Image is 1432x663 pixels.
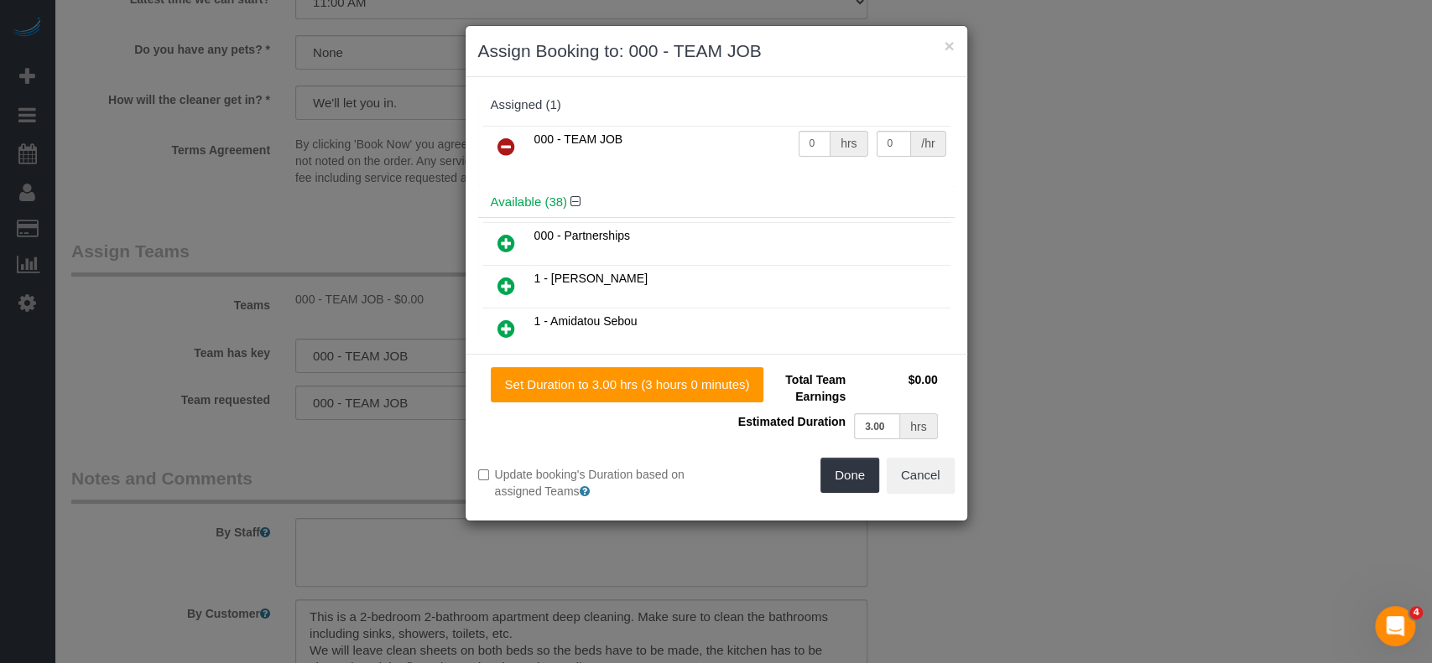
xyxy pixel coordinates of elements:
[534,132,623,146] span: 000 - TEAM JOB
[491,98,942,112] div: Assigned (1)
[944,37,954,54] button: ×
[887,458,955,493] button: Cancel
[820,458,879,493] button: Done
[850,367,942,409] td: $0.00
[1409,606,1423,619] span: 4
[534,229,630,242] span: 000 - Partnerships
[911,131,945,157] div: /hr
[900,413,937,439] div: hrs
[478,466,704,500] label: Update booking's Duration based on assigned Teams
[534,272,648,285] span: 1 - [PERSON_NAME]
[738,415,846,428] span: Estimated Duration
[831,131,867,157] div: hrs
[478,39,955,64] h3: Assign Booking to: 000 - TEAM JOB
[478,469,489,480] input: Update booking's Duration based on assigned Teams
[1375,606,1415,646] iframe: Intercom live chat
[534,314,638,328] span: 1 - Amidatou Sebou
[491,367,764,402] button: Set Duration to 3.00 hrs (3 hours 0 minutes)
[491,195,942,210] h4: Available (38)
[729,367,850,409] td: Total Team Earnings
